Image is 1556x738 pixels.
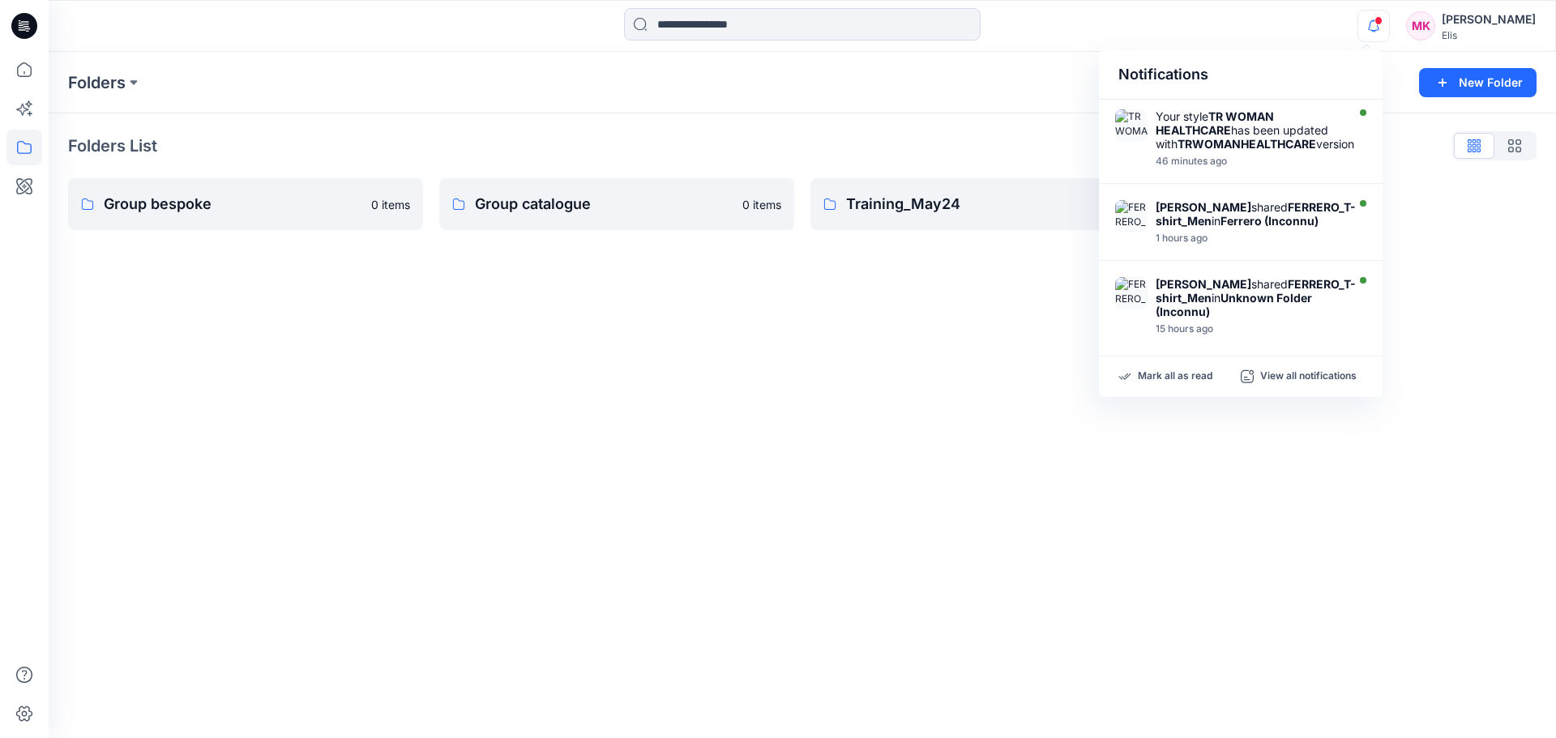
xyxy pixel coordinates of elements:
img: FERRERO_T-shirt_Men [1115,277,1148,309]
strong: TR WOMAN HEALTHCARE [1156,109,1274,137]
p: Training_May24 [846,193,1104,215]
img: TRWOMANHEALTHCARE [1115,109,1148,142]
div: Notifications [1099,50,1383,100]
a: Folders [68,71,126,94]
p: Folders List [68,134,157,158]
div: MK [1406,11,1435,41]
p: View all notifications [1260,369,1357,384]
strong: FERRERO_T-shirt_Men [1156,277,1356,305]
a: Group catalogue0 items [439,178,794,230]
strong: TRWOMANHEALTHCARE [1178,137,1316,151]
div: shared in [1156,200,1356,228]
div: Thursday, September 18, 2025 19:09 [1156,323,1356,335]
div: Your style has been updated with version [1156,109,1354,151]
strong: [PERSON_NAME] [1156,277,1251,291]
div: [PERSON_NAME] [1442,10,1536,29]
strong: Ferrero (Inconnu) [1220,214,1319,228]
p: 0 items [742,196,781,213]
strong: [PERSON_NAME] [1156,200,1251,214]
div: Friday, September 19, 2025 09:04 [1156,156,1354,167]
p: Group catalogue [475,193,733,215]
div: Elis [1442,29,1536,41]
div: Friday, September 19, 2025 08:43 [1156,232,1356,244]
p: Mark all as read [1138,369,1212,384]
button: New Folder [1419,68,1537,97]
strong: FERRERO_T-shirt_Men [1156,200,1356,228]
div: shared in [1156,277,1356,318]
strong: Unknown Folder (Inconnu) [1156,291,1312,318]
p: Group bespoke [104,193,361,215]
p: 0 items [371,196,410,213]
img: FERRERO_T-shirt_Men [1115,200,1148,232]
a: Training_May240 items [810,178,1165,230]
a: Group bespoke0 items [68,178,423,230]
